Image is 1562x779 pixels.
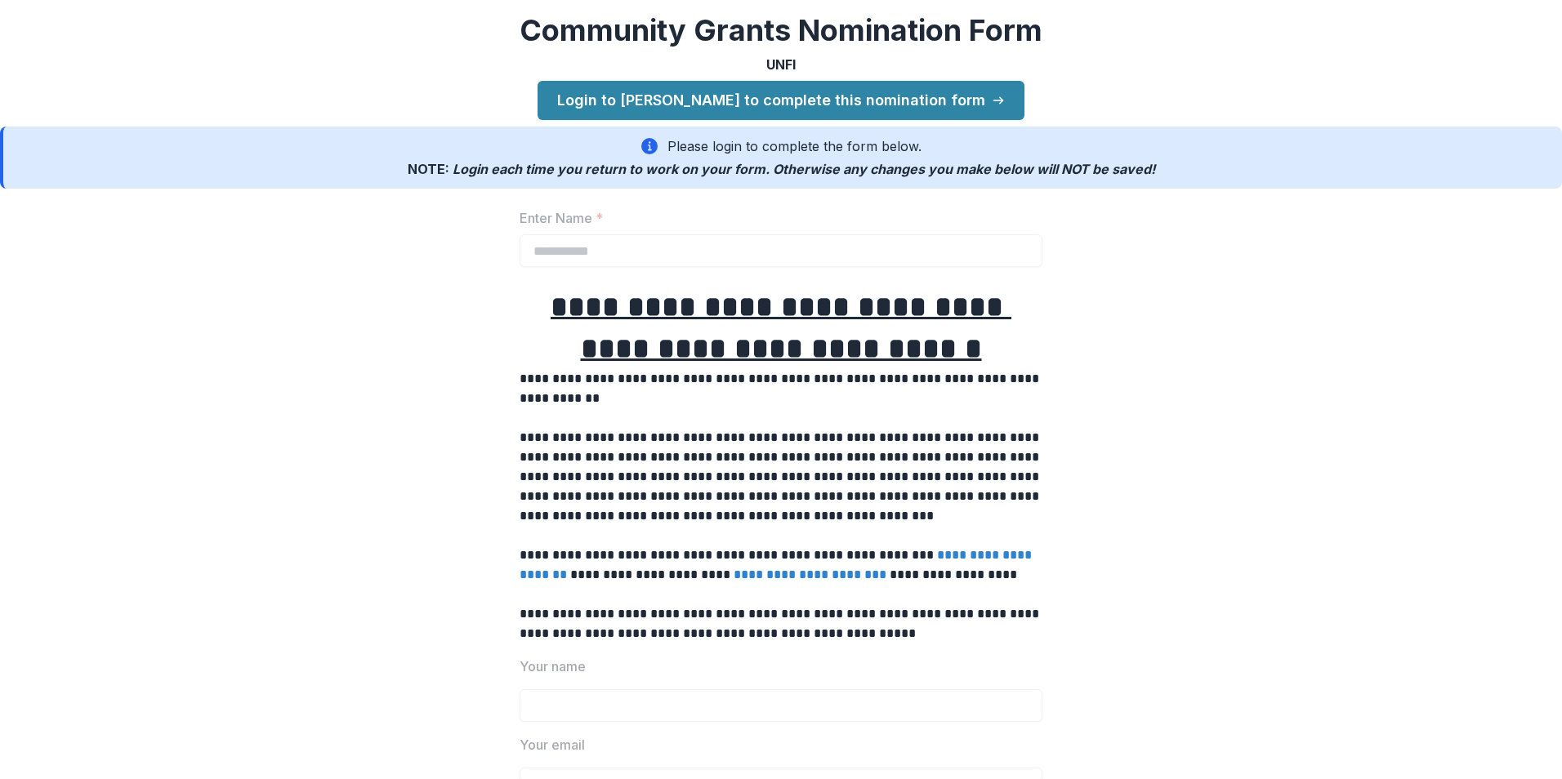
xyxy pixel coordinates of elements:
a: Login to [PERSON_NAME] to complete this nomination form [538,81,1024,120]
span: Login each time you return to work on your form. Otherwise any changes you make below will be saved! [453,161,1155,177]
p: Please login to complete the form below. [667,136,922,156]
span: NOT [1061,161,1089,177]
label: Enter Name [520,208,1033,228]
p: UNFI [766,55,796,74]
p: Your email [520,735,585,755]
h2: Community Grants Nomination Form [520,13,1042,48]
p: NOTE: [408,159,1155,179]
p: Your name [520,657,586,676]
